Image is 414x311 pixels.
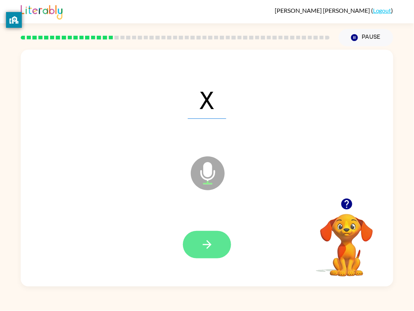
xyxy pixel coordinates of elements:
[21,3,62,20] img: Literably
[339,29,393,46] button: Pause
[309,202,384,278] video: Your browser must support playing .mp4 files to use Literably. Please try using another browser.
[373,7,391,14] a: Logout
[275,7,371,14] span: [PERSON_NAME] [PERSON_NAME]
[6,12,22,28] button: privacy banner
[275,7,393,14] div: ( )
[188,80,226,119] span: X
